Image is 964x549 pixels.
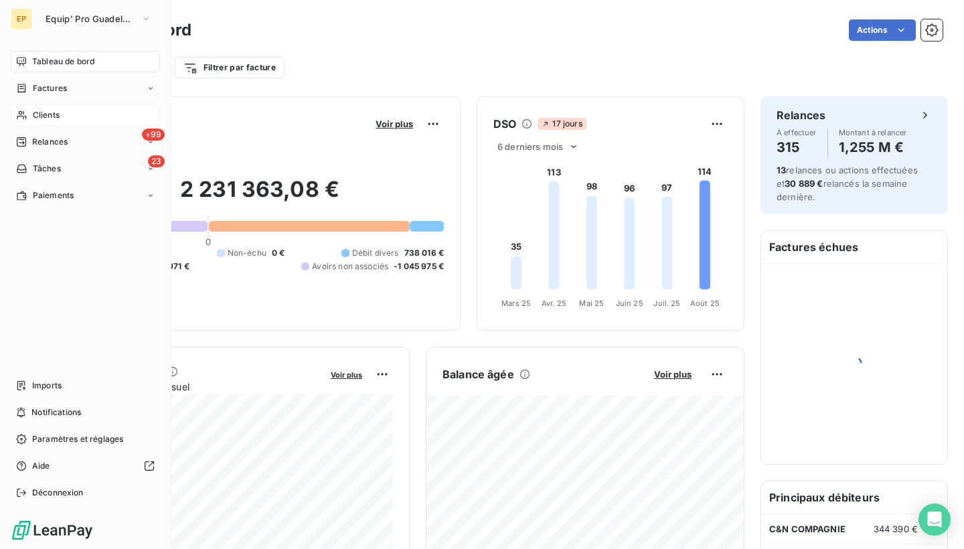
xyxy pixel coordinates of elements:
[46,13,135,24] span: Equip' Pro Guadeloupe
[653,299,680,308] tspan: Juil. 25
[11,455,160,477] a: Aide
[493,116,516,132] h6: DSO
[331,370,362,380] span: Voir plus
[11,131,160,153] a: +99Relances
[175,57,285,78] button: Filtrer par facture
[394,260,444,272] span: -1 045 975 €
[228,247,266,259] span: Non-échu
[777,165,786,175] span: 13
[777,137,817,158] h4: 315
[32,460,50,472] span: Aide
[76,380,321,394] span: Chiffre d'affaires mensuel
[542,299,566,308] tspan: Avr. 25
[327,368,366,380] button: Voir plus
[372,118,417,130] button: Voir plus
[32,136,68,148] span: Relances
[777,129,817,137] span: À effectuer
[142,129,165,141] span: +99
[11,375,160,396] a: Imports
[11,158,160,179] a: 23Tâches
[376,119,413,129] span: Voir plus
[32,487,84,499] span: Déconnexion
[11,8,32,29] div: EP
[650,368,696,380] button: Voir plus
[11,51,160,72] a: Tableau de bord
[839,137,907,158] h4: 1,255 M €
[777,165,918,202] span: relances ou actions effectuées et relancés la semaine dernière.
[11,78,160,99] a: Factures
[616,299,643,308] tspan: Juin 25
[761,231,947,263] h6: Factures échues
[352,247,399,259] span: Débit divers
[148,155,165,167] span: 23
[839,129,907,137] span: Montant à relancer
[11,428,160,450] a: Paramètres et réglages
[32,433,123,445] span: Paramètres et réglages
[579,299,604,308] tspan: Mai 25
[690,299,720,308] tspan: Août 25
[33,82,67,94] span: Factures
[538,118,586,130] span: 17 jours
[654,369,692,380] span: Voir plus
[33,163,61,175] span: Tâches
[32,380,62,392] span: Imports
[272,247,285,259] span: 0 €
[497,141,563,152] span: 6 derniers mois
[11,520,94,541] img: Logo LeanPay
[312,260,388,272] span: Avoirs non associés
[31,406,81,418] span: Notifications
[33,189,74,202] span: Paiements
[918,503,951,536] div: Open Intercom Messenger
[11,104,160,126] a: Clients
[761,481,947,514] h6: Principaux débiteurs
[443,366,514,382] h6: Balance âgée
[206,236,211,247] span: 0
[501,299,531,308] tspan: Mars 25
[785,178,823,189] span: 30 889 €
[404,247,444,259] span: 738 016 €
[777,107,825,123] h6: Relances
[33,109,60,121] span: Clients
[11,185,160,206] a: Paiements
[849,19,916,41] button: Actions
[769,524,846,534] span: C&N COMPAGNIE
[874,524,918,534] span: 344 390 €
[76,176,444,216] h2: 2 231 363,08 €
[32,56,94,68] span: Tableau de bord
